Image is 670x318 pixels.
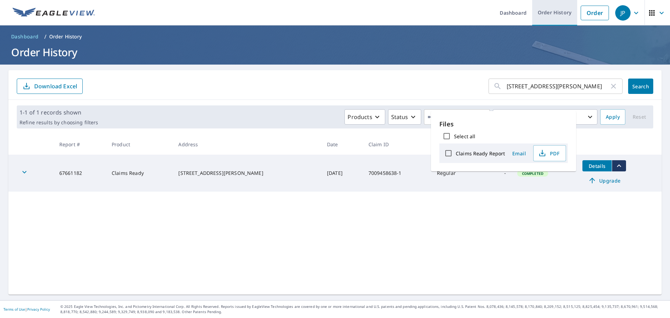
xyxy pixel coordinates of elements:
[321,134,363,155] th: Date
[321,155,363,192] td: [DATE]
[44,32,46,41] li: /
[582,175,626,186] a: Upgrade
[606,113,620,121] span: Apply
[54,155,106,192] td: 67661182
[427,113,451,121] span: Orgs
[587,176,622,185] span: Upgrade
[508,148,530,159] button: Email
[106,155,173,192] td: Claims Ready
[454,133,475,140] label: Select all
[3,307,50,311] p: |
[582,160,612,171] button: detailsBtn-67661182
[424,109,490,125] button: Orgs23
[363,134,431,155] th: Claim ID
[20,119,98,126] p: Refine results by choosing filters
[634,83,648,90] span: Search
[8,31,662,42] nav: breadcrumb
[431,155,478,192] td: Regular
[612,160,626,171] button: filesDropdownBtn-67661182
[511,150,528,157] span: Email
[11,33,39,40] span: Dashboard
[493,109,597,125] button: Last year
[34,82,77,90] p: Download Excel
[581,6,609,20] a: Order
[348,113,372,121] p: Products
[628,79,653,94] button: Search
[538,149,560,157] span: PDF
[13,8,95,18] img: EV Logo
[388,109,421,125] button: Status
[3,307,25,312] a: Terms of Use
[518,171,548,176] span: Completed
[344,109,385,125] button: Products
[49,33,82,40] p: Order History
[600,109,625,125] button: Apply
[8,31,42,42] a: Dashboard
[363,155,431,192] td: 7009458638-1
[478,155,512,192] td: -
[391,113,408,121] p: Status
[27,307,50,312] a: Privacy Policy
[615,5,631,21] div: JP
[20,108,98,117] p: 1-1 of 1 records shown
[106,134,173,155] th: Product
[439,119,568,129] p: Files
[178,170,316,177] div: [STREET_ADDRESS][PERSON_NAME]
[533,145,566,161] button: PDF
[17,79,83,94] button: Download Excel
[507,76,609,96] input: Address, Report #, Claim ID, etc.
[456,150,505,157] label: Claims Ready Report
[173,134,321,155] th: Address
[54,134,106,155] th: Report #
[60,304,667,315] p: © 2025 Eagle View Technologies, Inc. and Pictometry International Corp. All Rights Reserved. Repo...
[8,45,662,59] h1: Order History
[587,163,608,169] span: Details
